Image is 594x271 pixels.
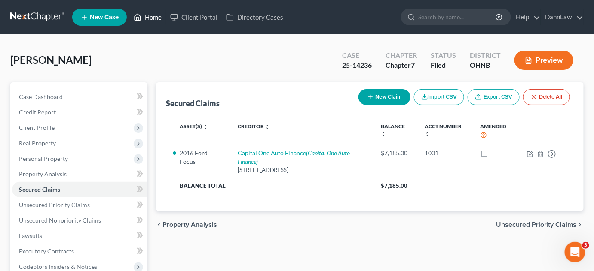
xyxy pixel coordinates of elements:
[425,149,467,157] div: 1001
[496,221,577,228] span: Unsecured Priority Claims
[19,170,67,178] span: Property Analysis
[470,60,501,70] div: OHNB
[386,51,417,60] div: Chapter
[156,221,217,228] button: chevron_left Property Analysis
[10,54,92,66] span: [PERSON_NAME]
[418,9,497,25] input: Search by name...
[425,132,430,137] i: unfold_more
[163,221,217,228] span: Property Analysis
[425,123,462,137] a: Acct Number unfold_more
[582,242,589,249] span: 3
[12,213,147,228] a: Unsecured Nonpriority Claims
[470,51,501,60] div: District
[565,242,585,262] iframe: Intercom live chat
[19,263,97,270] span: Codebtors Insiders & Notices
[12,228,147,244] a: Lawsuits
[381,149,411,157] div: $7,185.00
[358,89,410,105] button: New Claim
[90,14,119,21] span: New Case
[411,61,415,69] span: 7
[238,149,350,165] a: Capital One Auto Finance(Capital One Auto Finance)
[431,51,456,60] div: Status
[386,60,417,70] div: Chapter
[12,182,147,197] a: Secured Claims
[19,186,60,193] span: Secured Claims
[381,132,386,137] i: unfold_more
[12,105,147,120] a: Credit Report
[12,89,147,105] a: Case Dashboard
[222,9,288,25] a: Directory Cases
[19,108,56,116] span: Credit Report
[180,123,208,129] a: Asset(s) unfold_more
[265,124,270,129] i: unfold_more
[173,178,374,193] th: Balance Total
[19,232,42,239] span: Lawsuits
[203,124,208,129] i: unfold_more
[511,9,540,25] a: Help
[19,124,55,131] span: Client Profile
[166,98,220,108] div: Secured Claims
[166,9,222,25] a: Client Portal
[12,197,147,213] a: Unsecured Priority Claims
[577,221,584,228] i: chevron_right
[468,89,520,105] a: Export CSV
[381,123,405,137] a: Balance unfold_more
[12,244,147,259] a: Executory Contracts
[523,89,570,105] button: Delete All
[238,123,270,129] a: Creditor unfold_more
[431,60,456,70] div: Filed
[474,118,520,145] th: Amended
[180,149,224,166] li: 2016 Ford Focus
[12,166,147,182] a: Property Analysis
[19,201,90,208] span: Unsecured Priority Claims
[342,51,372,60] div: Case
[238,166,367,174] div: [STREET_ADDRESS]
[19,93,63,100] span: Case Dashboard
[514,51,573,70] button: Preview
[19,217,101,224] span: Unsecured Nonpriority Claims
[156,221,163,228] i: chevron_left
[496,221,584,228] button: Unsecured Priority Claims chevron_right
[19,139,56,147] span: Real Property
[414,89,464,105] button: Import CSV
[342,60,372,70] div: 25-14236
[381,182,408,189] span: $7,185.00
[541,9,583,25] a: DannLaw
[129,9,166,25] a: Home
[19,155,68,162] span: Personal Property
[19,247,74,255] span: Executory Contracts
